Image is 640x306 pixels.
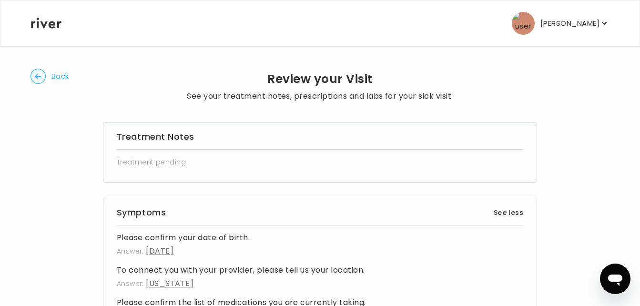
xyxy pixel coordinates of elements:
[51,70,69,83] span: Back
[187,90,453,103] p: See your treatment notes, prescriptions and labs for your sick visit.
[540,17,599,30] p: [PERSON_NAME]
[117,231,523,245] h4: Please confirm your date of birth.
[30,69,69,84] button: Back
[600,264,630,294] iframe: Button to launch messaging window
[512,12,535,35] img: user avatar
[117,279,144,288] span: Answer:
[187,72,453,86] h2: Review your Visit
[117,264,523,277] h4: To connect you with your provider, please tell us your location.
[117,157,195,167] span: Treatment pending
[512,12,609,35] button: user avatar[PERSON_NAME]
[117,130,523,143] h3: Treatment Notes
[117,206,166,219] h3: Symptoms
[146,245,173,256] span: [DATE]
[117,246,144,256] span: Answer:
[146,278,193,289] span: [US_STATE]
[494,207,523,218] button: See less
